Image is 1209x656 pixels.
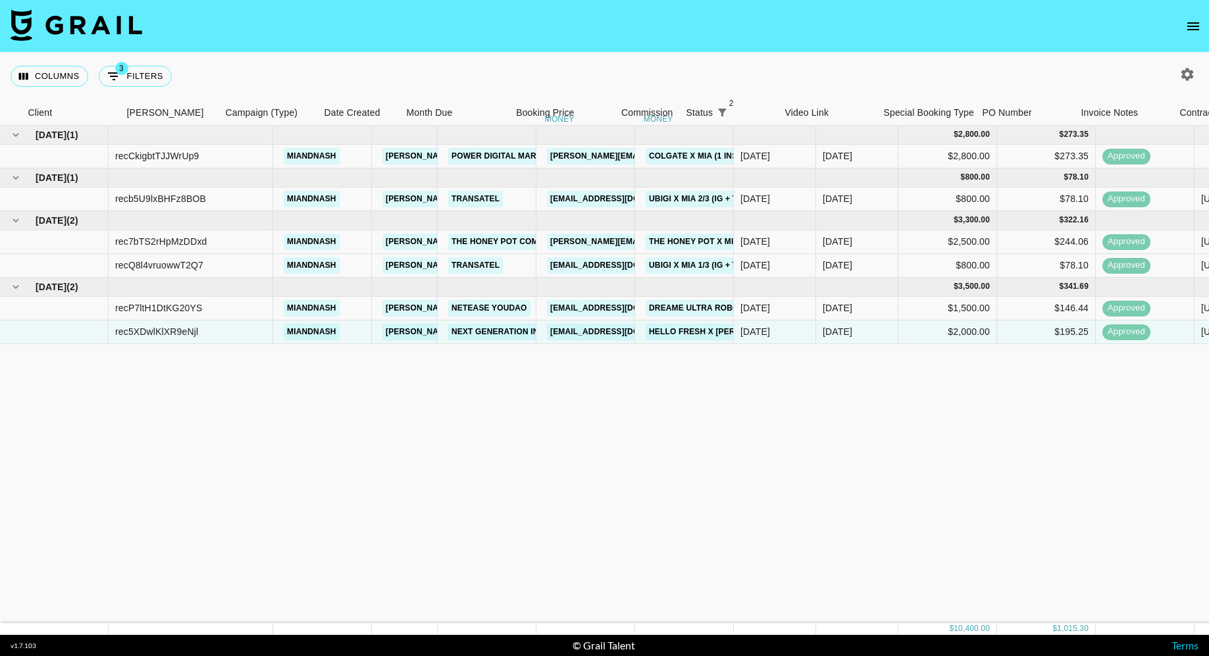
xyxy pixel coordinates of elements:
a: [PERSON_NAME][EMAIL_ADDRESS][DOMAIN_NAME] [382,300,597,316]
span: approved [1102,302,1150,315]
div: $273.35 [997,145,1096,168]
div: Status [680,100,779,126]
a: [EMAIL_ADDRESS][DOMAIN_NAME] [547,324,694,340]
div: 28/05/2025 [740,301,770,315]
div: $2,500.00 [898,230,997,254]
div: Month Due [400,100,482,126]
a: miandnash [284,191,340,207]
div: 78.10 [1068,172,1089,183]
a: [PERSON_NAME][EMAIL_ADDRESS][DOMAIN_NAME] [382,234,597,250]
div: [PERSON_NAME] [127,100,204,126]
span: [DATE] [36,280,66,293]
div: 800.00 [965,172,990,183]
button: Sort [731,103,750,122]
span: ( 1 ) [66,128,78,141]
div: 2,800.00 [958,129,990,140]
div: 341.69 [1064,281,1089,292]
button: Show filters [99,66,172,87]
span: 2 [725,97,738,110]
button: hide children [7,168,25,187]
div: 10,400.00 [954,623,990,634]
a: Transatel [448,191,503,207]
a: [PERSON_NAME][EMAIL_ADDRESS][DOMAIN_NAME] [382,257,597,274]
div: $ [954,214,958,226]
div: Video Link [779,100,877,126]
div: money [545,115,575,123]
a: [PERSON_NAME][EMAIL_ADDRESS][DOMAIN_NAME] [547,234,761,250]
a: The Honey Pot Company [448,234,563,250]
div: rec7bTS2rHpMzDDxd [115,235,207,248]
div: Campaign (Type) [219,100,318,126]
div: Date Created [318,100,400,126]
div: $244.06 [997,230,1096,254]
div: Jul '25 [823,235,852,248]
div: Client [28,100,53,126]
div: $ [1060,281,1064,292]
a: Ubigi x Mia 1/3 (IG + TT, 3 Stories) [646,257,794,274]
button: Select columns [11,66,88,87]
div: 11/08/2025 [740,149,770,163]
div: Video Link [785,100,829,126]
div: 2 active filters [713,103,731,122]
div: 3,300.00 [958,214,990,226]
div: Special Booking Type [877,100,976,126]
div: $ [954,129,958,140]
div: 1,015.30 [1057,623,1089,634]
div: Jun '25 [823,325,852,338]
div: $800.00 [898,254,997,278]
a: Power Digital Marketing [448,148,570,164]
div: Jun '25 [823,301,852,315]
div: Date Created [324,100,380,126]
div: Commission [621,100,673,126]
div: rec5XDwlKlXR9eNjl [115,325,198,338]
div: v 1.7.103 [11,642,36,650]
a: [PERSON_NAME][EMAIL_ADDRESS][DOMAIN_NAME] [382,191,597,207]
button: hide children [7,126,25,144]
div: Aug '25 [823,192,852,205]
div: 3,500.00 [958,281,990,292]
div: 29/07/2025 [740,259,770,272]
a: miandnash [284,324,340,340]
button: hide children [7,278,25,296]
a: miandnash [284,257,340,274]
div: 322.16 [1064,214,1089,226]
a: miandnash [284,300,340,316]
a: miandnash [284,234,340,250]
a: [PERSON_NAME][EMAIL_ADDRESS][DOMAIN_NAME] [382,148,597,164]
span: ( 1 ) [66,171,78,184]
div: $2,000.00 [898,320,997,344]
a: [EMAIL_ADDRESS][DOMAIN_NAME] [547,257,694,274]
span: approved [1102,259,1150,272]
a: Terms [1171,639,1198,651]
div: 16/06/2025 [740,235,770,248]
div: $78.10 [997,188,1096,211]
div: $2,800.00 [898,145,997,168]
div: $ [949,623,954,634]
div: Client [22,100,120,126]
div: Month Due [407,100,453,126]
span: [DATE] [36,171,66,184]
div: 16/06/2025 [740,325,770,338]
div: Invoice Notes [1075,100,1173,126]
div: $ [1064,172,1068,183]
div: $ [1060,129,1064,140]
div: recCkigbtTJJWrUp9 [115,149,199,163]
button: Show filters [713,103,731,122]
a: miandnash [284,148,340,164]
span: approved [1102,193,1150,205]
div: Sep '25 [823,149,852,163]
div: © Grail Talent [573,639,635,652]
div: recP7ltH1DtKG20YS [115,301,203,315]
a: Colgate x Mia (1 Instagram Reel, 4 images, 4 months usage right and 45 days access) [646,148,1039,164]
div: recQ8l4vruowwT2Q7 [115,259,203,272]
div: money [644,115,673,123]
button: hide children [7,211,25,230]
span: [DATE] [36,214,66,227]
img: Grail Talent [11,9,142,41]
div: 273.35 [1064,129,1089,140]
a: [EMAIL_ADDRESS][DOMAIN_NAME] [547,191,694,207]
div: PO Number [983,100,1032,126]
a: NetEase YouDao [448,300,530,316]
span: 3 [115,62,128,75]
div: Jul '25 [823,259,852,272]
